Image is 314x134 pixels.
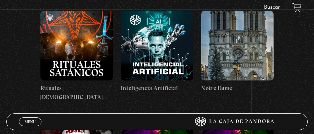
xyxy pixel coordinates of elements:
[23,125,38,130] span: Cerrar
[40,11,113,102] a: Rituales [DEMOGRAPHIC_DATA]
[201,84,274,93] h4: Notre Dame
[264,5,280,10] a: Buscar
[121,84,193,93] h4: Inteligencia Artificial
[201,11,274,93] a: Notre Dame
[121,11,193,93] a: Inteligencia Artificial
[40,84,113,102] h4: Rituales [DEMOGRAPHIC_DATA]
[292,3,301,12] a: View your shopping cart
[25,120,35,124] span: Menu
